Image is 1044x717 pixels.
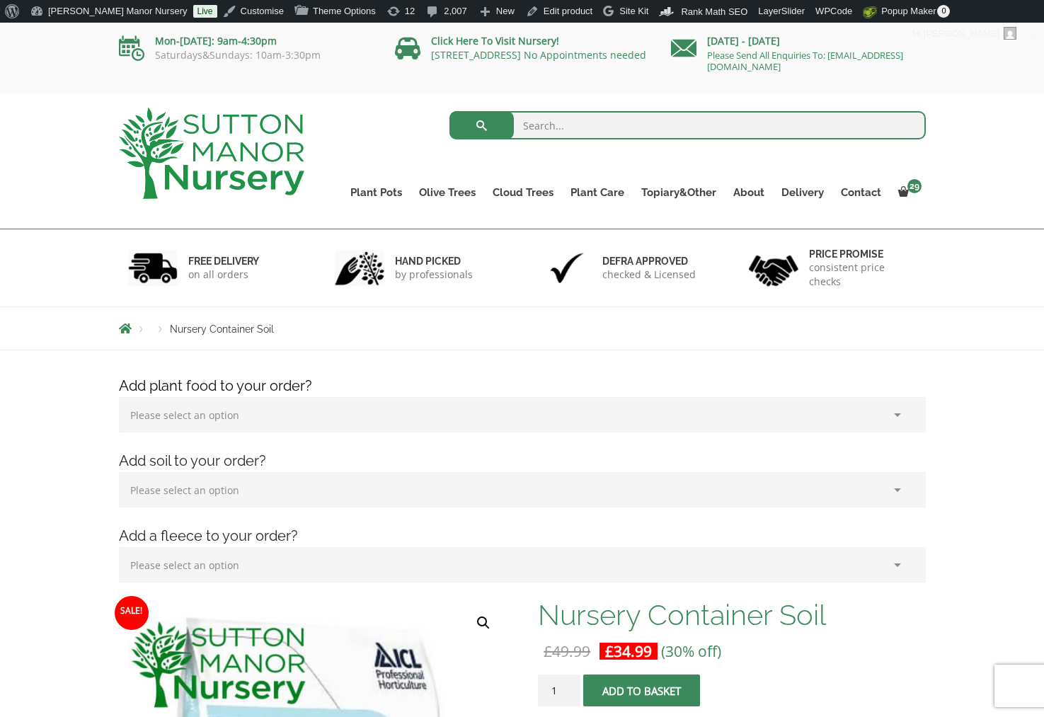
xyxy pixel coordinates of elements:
[411,183,484,202] a: Olive Trees
[890,183,926,202] a: 29
[484,183,562,202] a: Cloud Trees
[119,33,374,50] p: Mon-[DATE]: 9am-4:30pm
[605,641,614,661] span: £
[707,49,903,73] a: Please Send All Enquiries To: [EMAIL_ADDRESS][DOMAIN_NAME]
[937,5,950,18] span: 0
[562,183,633,202] a: Plant Care
[538,600,925,630] h1: Nursery Container Soil
[832,183,890,202] a: Contact
[544,641,590,661] bdi: 49.99
[907,179,922,193] span: 29
[431,34,559,47] a: Click Here To Visit Nursery!
[602,255,696,268] h6: Defra approved
[681,6,747,17] span: Rank Math SEO
[725,183,773,202] a: About
[188,268,259,282] p: on all orders
[602,268,696,282] p: checked & Licensed
[619,6,648,16] span: Site Kit
[395,255,473,268] h6: hand picked
[395,268,473,282] p: by professionals
[108,525,936,547] h4: Add a fleece to your order?
[108,450,936,472] h4: Add soil to your order?
[924,28,999,39] span: [PERSON_NAME]
[809,248,917,260] h6: Price promise
[115,596,149,630] span: Sale!
[583,675,700,706] button: Add to basket
[108,375,936,397] h4: Add plant food to your order?
[542,250,592,286] img: 3.jpg
[605,641,652,661] bdi: 34.99
[809,260,917,289] p: consistent price checks
[538,675,580,706] input: Product quantity
[119,108,304,199] img: logo
[188,255,259,268] h6: FREE DELIVERY
[671,33,926,50] p: [DATE] - [DATE]
[119,50,374,61] p: Saturdays&Sundays: 10am-3:30pm
[544,641,552,661] span: £
[335,250,384,286] img: 2.jpg
[749,246,798,289] img: 4.jpg
[633,183,725,202] a: Topiary&Other
[170,323,274,335] span: Nursery Container Soil
[661,641,721,661] span: (30% off)
[431,48,646,62] a: [STREET_ADDRESS] No Appointments needed
[471,610,496,636] a: View full-screen image gallery
[128,250,178,286] img: 1.jpg
[119,323,926,334] nav: Breadcrumbs
[342,183,411,202] a: Plant Pots
[773,183,832,202] a: Delivery
[449,111,926,139] input: Search...
[907,23,1022,45] a: Hi,
[193,5,217,18] a: Live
